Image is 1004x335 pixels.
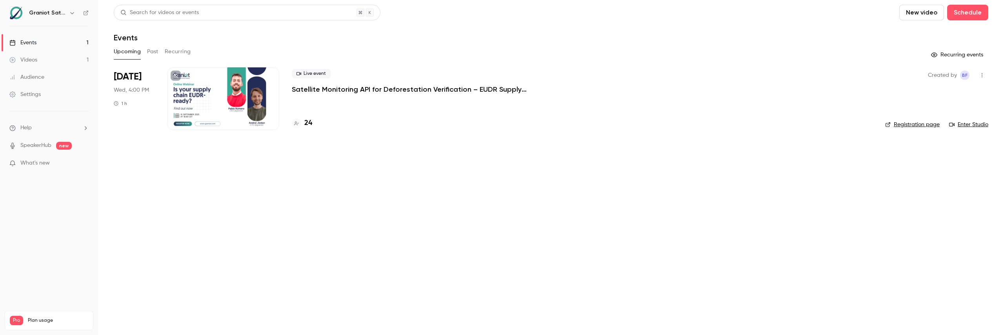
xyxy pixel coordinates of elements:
button: Recurring [165,45,191,58]
div: Sep 10 Wed, 4:00 PM (Europe/Paris) [114,67,155,130]
a: 24 [292,118,312,129]
a: Enter Studio [949,121,988,129]
span: BF [962,71,968,80]
button: Schedule [947,5,988,20]
div: 1 h [114,100,127,107]
div: Audience [9,73,44,81]
span: Pro [10,316,23,325]
h6: Graniot Satellite Technologies SL [29,9,66,17]
img: Graniot Satellite Technologies SL [10,7,22,19]
span: What's new [20,159,50,167]
span: new [56,142,72,150]
button: New video [899,5,944,20]
h4: 24 [304,118,312,129]
span: [DATE] [114,71,142,83]
span: Plan usage [28,317,88,324]
button: Upcoming [114,45,141,58]
h1: Events [114,33,138,42]
span: Created by [928,71,957,80]
span: Help [20,124,32,132]
a: Satellite Monitoring API for Deforestation Verification – EUDR Supply Chains [292,85,527,94]
div: Videos [9,56,37,64]
li: help-dropdown-opener [9,124,89,132]
span: Live event [292,69,331,78]
a: SpeakerHub [20,141,51,150]
div: Search for videos or events [120,9,199,17]
div: Settings [9,91,41,98]
iframe: Noticeable Trigger [79,160,89,167]
a: Registration page [885,121,940,129]
button: Past [147,45,158,58]
button: Recurring events [928,49,988,61]
span: Beliza Falcon [960,71,969,80]
div: Events [9,39,36,47]
span: Wed, 4:00 PM [114,86,149,94]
